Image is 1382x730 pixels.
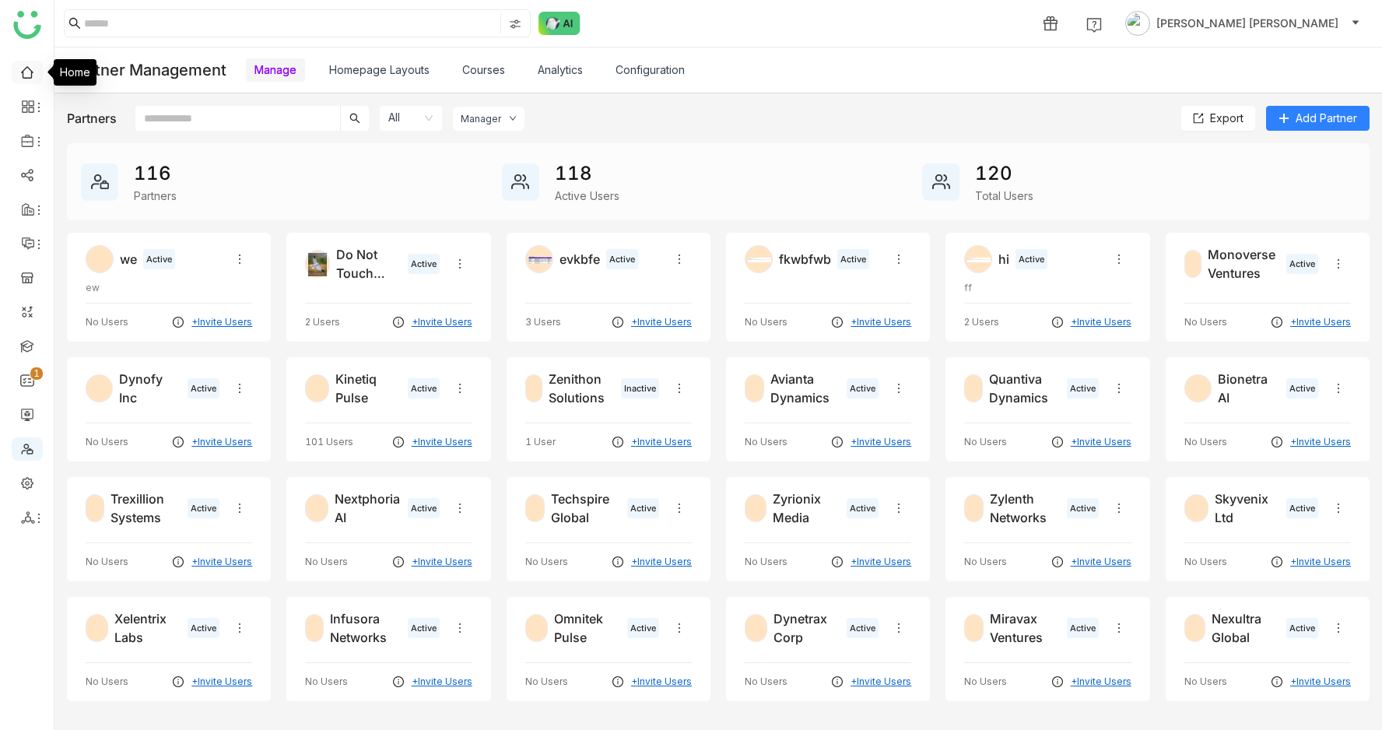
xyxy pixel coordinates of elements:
div: Active [606,249,638,270]
div: Nextphoria AI [335,490,401,527]
div: Zenithon Solutions [549,370,615,407]
div: Total Users [975,188,1033,204]
div: Active [1067,498,1099,519]
img: 6867a94a439ed8697d111069 [745,246,773,274]
a: +Invite Users [1290,315,1351,329]
button: [PERSON_NAME] [PERSON_NAME] [1122,11,1363,36]
div: Inactive [621,378,659,399]
a: +Invite Users [631,315,692,329]
div: No Users [305,555,348,569]
img: logo [13,11,41,39]
div: Active [408,618,440,639]
img: search-type.svg [509,18,521,30]
a: +Invite Users [1071,315,1131,329]
nz-select-item: All [388,106,433,131]
div: No Users [1184,555,1227,569]
div: Home [54,59,96,86]
div: Partners [67,109,117,128]
div: Active [188,498,219,519]
div: Kinetiq Pulse [335,370,401,407]
div: 118 [555,160,619,188]
a: +Invite Users [191,435,252,449]
div: No Users [964,555,1007,569]
div: Active [627,498,659,519]
img: 686df30f59614c7980a3c344 [306,251,329,279]
div: Active [143,249,175,270]
div: Active [188,618,219,639]
div: 120 [975,160,1033,188]
a: +Invite Users [1071,675,1131,689]
div: Active [1015,249,1047,270]
div: 116 [134,160,177,188]
div: Xelentrix Labs [114,609,181,647]
div: Omnitek Pulse [554,609,621,647]
div: we [120,250,137,268]
div: ew [86,281,252,295]
div: 1 User [525,435,556,449]
div: Active [847,378,879,399]
a: +Invite Users [1290,675,1351,689]
div: No Users [745,435,787,449]
div: evkbfe [559,250,600,268]
div: Active [408,378,440,399]
div: Dynetrax Corp [773,609,841,647]
div: Zylenth Networks [990,490,1060,527]
div: Active [1067,378,1099,399]
div: No Users [86,315,128,329]
img: ask-buddy-normal.svg [538,12,581,35]
div: Active [1067,618,1099,639]
a: +Invite Users [412,675,472,689]
a: +Invite Users [191,315,252,329]
div: 3 Users [525,315,561,329]
img: 6868be3682f7e37c0c727799 [526,246,554,274]
div: Techspire Global [551,490,621,527]
div: Dynofy Inc [119,370,181,407]
a: Manage [254,63,296,76]
div: Partners [134,188,177,204]
div: Zyrionix Media [773,490,840,527]
span: Add Partner [1296,110,1357,127]
div: No Users [86,555,128,569]
div: Active [627,618,659,639]
div: Active [188,378,219,399]
div: No Users [305,675,348,689]
a: +Invite Users [851,315,911,329]
img: avatar [1125,11,1150,36]
a: +Invite Users [851,435,911,449]
div: Active [408,254,440,275]
a: +Invite Users [631,555,692,569]
div: Active [1286,254,1318,275]
div: Partner Management [70,61,226,79]
div: 2 Users [964,315,999,329]
div: Active [408,498,440,519]
span: Export [1210,110,1243,127]
a: +Invite Users [631,435,692,449]
a: +Invite Users [851,675,911,689]
div: Active [847,618,879,639]
div: Nexultra Global [1212,609,1280,647]
a: Analytics [538,63,583,76]
div: 2 Users [305,315,340,329]
div: No Users [525,555,568,569]
div: Manager [461,113,501,125]
div: No Users [745,315,787,329]
span: [PERSON_NAME] [PERSON_NAME] [1156,15,1338,32]
p: 1 [33,366,40,381]
div: Avianta Dynamics [770,370,841,407]
div: No Users [86,675,128,689]
a: +Invite Users [412,315,472,329]
a: Configuration [616,63,685,76]
div: No Users [1184,315,1227,329]
div: Do Not Touch Partner [336,245,401,283]
div: Bionetra AI [1218,370,1280,407]
a: +Invite Users [1071,435,1131,449]
div: No Users [525,675,568,689]
div: No Users [1184,435,1227,449]
div: No Users [745,675,787,689]
div: Active [1286,378,1318,399]
a: +Invite Users [412,435,472,449]
div: fkwbfwb [779,250,831,268]
div: Active [1286,498,1318,519]
a: +Invite Users [1290,435,1351,449]
div: Quantiva Dynamics [989,370,1061,407]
